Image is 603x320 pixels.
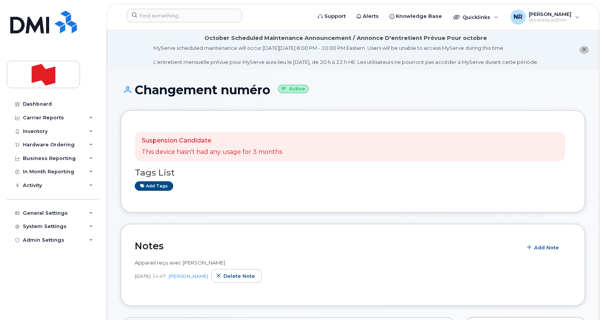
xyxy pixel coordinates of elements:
button: Delete note [211,269,262,283]
h3: Tags List [135,168,571,177]
h2: Notes [135,240,518,252]
div: MyServe scheduled maintenance will occur [DATE][DATE] 8:00 PM - 10:00 PM Eastern. Users will be u... [153,44,538,66]
p: This device hasn't had any usage for 3 months [142,148,282,157]
span: Appareil reçu avec [PERSON_NAME] [135,260,225,266]
span: 14:47 [152,273,166,279]
a: [PERSON_NAME] [169,273,208,279]
h1: Changement numéro [121,83,585,97]
div: October Scheduled Maintenance Announcement / Annonce D'entretient Prévue Pour octobre [204,34,487,42]
p: Suspension Candidate [142,136,282,145]
a: Add tags [135,181,173,191]
button: close notification [579,46,589,54]
span: Delete note [223,272,255,280]
small: Active [278,85,309,93]
span: Add Note [534,244,559,251]
span: [DATE] [135,273,151,279]
button: Add Note [522,241,565,255]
